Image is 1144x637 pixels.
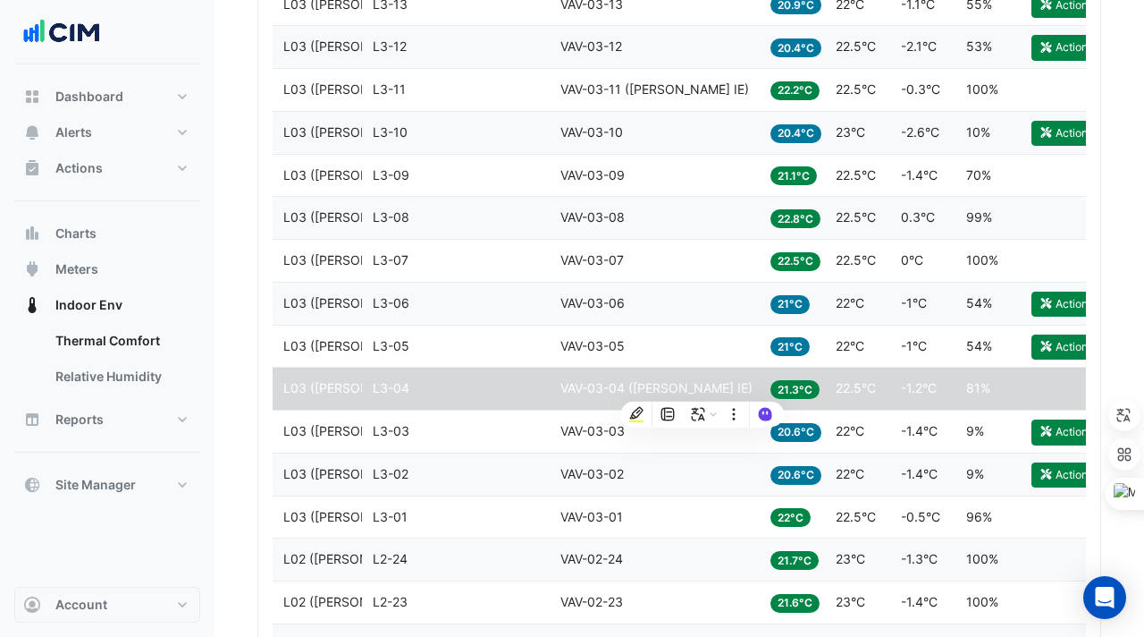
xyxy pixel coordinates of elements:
[1031,463,1096,488] button: Action
[55,596,107,614] span: Account
[966,38,992,54] span: 53%
[283,295,441,310] span: L03 (NABERS IE*)
[966,81,998,97] span: 100%
[770,209,820,228] span: 22.8°C
[373,295,409,310] span: L3-06
[560,38,622,54] span: VAV-03-12
[14,323,200,402] div: Indoor Env
[1083,576,1126,619] div: Open Intercom Messenger
[901,509,940,524] span: -0.5°C
[373,338,409,353] span: L3-05
[373,124,408,140] span: L3-10
[23,159,41,177] app-icon: Actions
[373,167,409,183] span: L3-09
[836,466,864,481] span: 22°C
[373,81,406,97] span: L3-11
[770,252,820,271] span: 22.5°C
[901,551,938,566] span: -1.3°C
[836,423,864,438] span: 22°C
[55,225,97,242] span: Charts
[373,509,408,524] span: L3-01
[560,338,625,353] span: VAV-03-05
[23,260,41,278] app-icon: Meters
[560,81,749,97] span: VAV-03-11 (NABERS IE)
[14,150,200,186] button: Actions
[901,38,937,54] span: -2.1°C
[1031,35,1096,60] button: Action
[770,337,810,356] span: 21°C
[283,81,441,97] span: L03 (NABERS IE*)
[55,260,98,278] span: Meters
[901,338,927,353] span: -1°C
[836,594,865,609] span: 23°C
[41,323,200,359] a: Thermal Comfort
[836,338,864,353] span: 22°C
[966,423,984,438] span: 9%
[901,209,935,225] span: 0.3°C
[560,167,625,183] span: VAV-03-09
[836,167,876,183] span: 22.5°C
[23,296,41,314] app-icon: Indoor Env
[901,295,927,310] span: -1°C
[283,423,441,438] span: L03 (NABERS IE*)
[966,252,998,268] span: 100%
[283,594,433,609] span: L02 (NABERS IE)
[966,466,984,481] span: 9%
[1031,420,1096,445] button: Action
[836,38,876,54] span: 22.5°C
[836,124,865,140] span: 23°C
[14,79,200,115] button: Dashboard
[966,209,992,225] span: 99%
[55,476,136,494] span: Site Manager
[770,124,821,143] span: 20.4°C
[560,594,623,609] span: VAV-02-23
[901,423,938,438] span: -1.4°C
[836,551,865,566] span: 23°C
[55,296,122,314] span: Indoor Env
[14,216,200,251] button: Charts
[14,587,200,623] button: Account
[283,466,441,481] span: L03 (NABERS IE*)
[560,209,625,225] span: VAV-03-08
[14,402,200,437] button: Reports
[560,509,623,524] span: VAV-03-01
[966,295,992,310] span: 54%
[41,359,200,395] a: Relative Humidity
[901,124,939,140] span: -2.6°C
[283,124,441,140] span: L03 (NABERS IE*)
[373,466,408,481] span: L3-02
[1031,121,1096,146] button: Action
[14,287,200,323] button: Indoor Env
[770,594,820,613] span: 21.6°C
[770,295,810,314] span: 21°C
[770,38,821,57] span: 20.4°C
[23,225,41,242] app-icon: Charts
[560,124,623,140] span: VAV-03-10
[560,252,624,268] span: VAV-03-07
[55,88,123,106] span: Dashboard
[373,551,408,566] span: L2-24
[373,380,409,395] span: L3-04
[373,38,407,54] span: L3-12
[283,338,441,353] span: L03 (NABERS IE*)
[966,380,990,395] span: 81%
[55,123,92,141] span: Alerts
[901,252,923,268] span: 0°C
[966,167,991,183] span: 70%
[560,466,624,481] span: VAV-03-02
[14,251,200,287] button: Meters
[836,252,876,268] span: 22.5°C
[966,509,992,524] span: 96%
[901,380,937,395] span: -1.2°C
[770,81,820,100] span: 22.2°C
[560,295,625,310] span: VAV-03-06
[283,252,441,268] span: L03 (NABERS IE*)
[836,81,876,97] span: 22.5°C
[836,295,864,310] span: 22°C
[1031,292,1096,317] button: Action
[836,380,876,395] span: 22.5°C
[770,508,811,527] span: 22°C
[23,123,41,141] app-icon: Alerts
[23,476,41,494] app-icon: Site Manager
[966,124,990,140] span: 10%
